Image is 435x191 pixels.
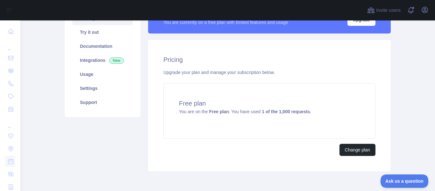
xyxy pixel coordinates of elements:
a: Integrations New [72,53,133,67]
a: Usage [72,67,133,81]
span: New [109,57,124,64]
strong: Free plan [209,109,229,114]
div: You are currently on a free plan with limited features and usage [163,19,288,26]
a: Support [72,95,133,109]
a: Documentation [72,39,133,53]
strong: 1 of the 1,000 requests [262,109,310,114]
button: Invite users [366,5,402,15]
div: Upgrade your plan and manage your subscription below. [163,69,375,76]
button: Change plan [339,144,375,156]
div: ... [5,116,15,129]
div: ... [5,38,15,51]
h2: Pricing [163,55,375,64]
h4: Free plan [179,99,360,108]
iframe: Toggle Customer Support [381,174,429,188]
a: Try it out [72,25,133,39]
span: Invite users [376,7,401,14]
a: Settings [72,81,133,95]
span: You are on the . You have used . [179,109,311,114]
